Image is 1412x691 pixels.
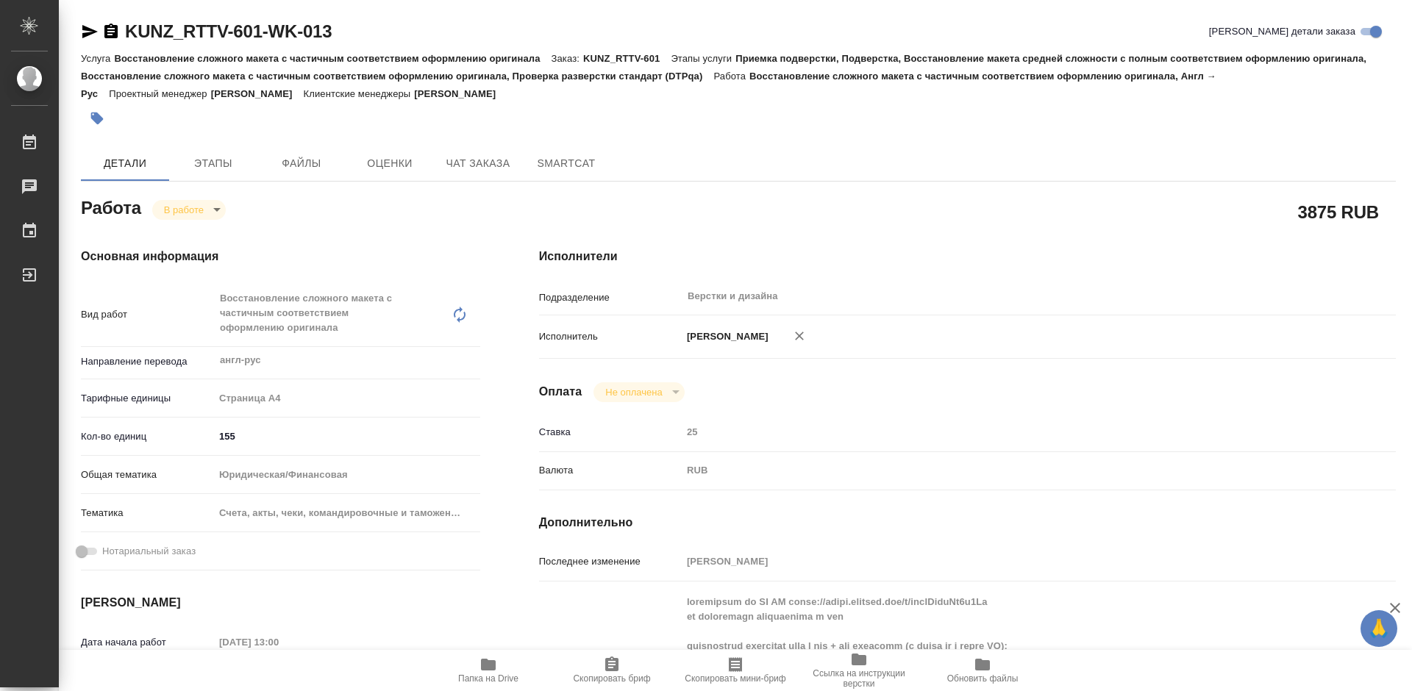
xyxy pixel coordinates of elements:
p: Валюта [539,463,682,478]
p: Подразделение [539,290,682,305]
span: Скопировать мини-бриф [685,673,785,684]
p: Клиентские менеджеры [304,88,415,99]
span: 🙏 [1366,613,1391,644]
p: Вид работ [81,307,214,322]
p: Последнее изменение [539,554,682,569]
button: Скопировать ссылку [102,23,120,40]
div: Юридическая/Финансовая [214,462,480,487]
button: Ссылка на инструкции верстки [797,650,921,691]
h4: Оплата [539,383,582,401]
p: KUNZ_RTTV-601 [583,53,671,64]
div: Счета, акты, чеки, командировочные и таможенные документы [214,501,480,526]
button: Папка на Drive [427,650,550,691]
p: Тематика [81,506,214,520]
button: Скопировать мини-бриф [674,650,797,691]
p: [PERSON_NAME] [211,88,304,99]
button: Скопировать бриф [550,650,674,691]
p: [PERSON_NAME] [414,88,507,99]
input: ✎ Введи что-нибудь [214,426,480,447]
div: В работе [152,200,226,220]
span: Папка на Drive [458,673,518,684]
p: Общая тематика [81,468,214,482]
p: Ставка [539,425,682,440]
p: Направление перевода [81,354,214,369]
p: Проектный менеджер [109,88,210,99]
span: [PERSON_NAME] детали заказа [1209,24,1355,39]
span: Оценки [354,154,425,173]
span: Этапы [178,154,249,173]
h4: Исполнители [539,248,1396,265]
span: Ссылка на инструкции верстки [806,668,912,689]
p: Исполнитель [539,329,682,344]
p: Работа [713,71,749,82]
h4: Дополнительно [539,514,1396,531]
p: Услуга [81,53,114,64]
button: Обновить файлы [921,650,1044,691]
p: Тарифные единицы [81,391,214,406]
h4: [PERSON_NAME] [81,594,480,612]
h2: 3875 RUB [1298,199,1379,224]
p: Кол-во единиц [81,429,214,444]
input: Пустое поле [682,421,1324,443]
p: Дата начала работ [81,635,214,650]
button: Удалить исполнителя [783,320,816,352]
p: [PERSON_NAME] [682,329,769,344]
a: KUNZ_RTTV-601-WK-013 [125,21,332,41]
p: Заказ: [552,53,583,64]
span: SmartCat [531,154,602,173]
div: RUB [682,458,1324,483]
span: Файлы [266,154,337,173]
span: Скопировать бриф [573,673,650,684]
span: Обновить файлы [947,673,1019,684]
button: Не оплачена [601,386,666,398]
div: Страница А4 [214,386,480,411]
span: Чат заказа [443,154,513,173]
button: В работе [160,204,208,216]
p: Этапы услуги [671,53,735,64]
button: 🙏 [1361,610,1397,647]
button: Скопировать ссылку для ЯМессенджера [81,23,99,40]
span: Нотариальный заказ [102,544,196,559]
span: Детали [90,154,160,173]
p: Восстановление сложного макета с частичным соответствием оформлению оригинала [114,53,551,64]
h4: Основная информация [81,248,480,265]
button: Добавить тэг [81,102,113,135]
h2: Работа [81,193,141,220]
input: Пустое поле [682,551,1324,572]
div: В работе [593,382,684,402]
input: Пустое поле [214,631,343,653]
